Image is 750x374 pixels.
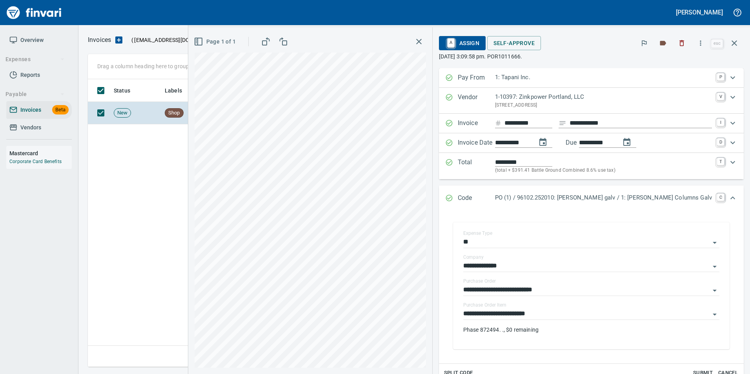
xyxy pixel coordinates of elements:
[495,93,712,102] p: 1-10397: Zinkpower Portland, LLC
[6,66,72,84] a: Reports
[458,138,495,148] p: Invoice Date
[709,261,720,272] button: Open
[709,237,720,248] button: Open
[674,6,725,18] button: [PERSON_NAME]
[711,39,723,48] a: esc
[9,159,62,164] a: Corporate Card Benefits
[635,34,653,52] button: Flag
[458,158,495,174] p: Total
[439,68,744,88] div: Expand
[6,119,72,136] a: Vendors
[654,34,672,52] button: Labels
[20,123,41,133] span: Vendors
[165,109,183,117] span: Shop
[692,34,709,52] button: More
[2,87,68,102] button: Payable
[458,93,495,109] p: Vendor
[439,88,744,114] div: Expand
[493,38,535,48] span: Self-Approve
[717,193,725,201] a: C
[6,31,72,49] a: Overview
[111,35,127,45] button: Upload an Invoice
[165,86,192,95] span: Labels
[195,37,236,47] span: Page 1 of 1
[709,34,744,53] span: Close invoice
[165,86,182,95] span: Labels
[97,62,212,70] p: Drag a column heading here to group the table
[458,73,495,83] p: Pay From
[20,70,40,80] span: Reports
[495,167,712,174] p: (total + $391.41 Battle Ground Combined 8.6% use tax)
[114,109,131,117] span: New
[88,35,111,45] p: Invoices
[463,255,484,260] label: Company
[9,149,72,158] h6: Mastercard
[458,118,495,129] p: Invoice
[709,309,720,320] button: Open
[533,133,552,152] button: change date
[709,285,720,296] button: Open
[192,34,239,49] button: Page 1 of 1
[439,53,744,60] p: [DATE] 3:09:58 pm. POR1011666.
[487,36,541,51] button: Self-Approve
[717,73,725,81] a: P
[88,35,111,45] nav: breadcrumb
[5,54,65,64] span: Expenses
[676,8,723,16] h5: [PERSON_NAME]
[495,193,712,202] p: PO (1) / 96102.252010: [PERSON_NAME] galv / 1: [PERSON_NAME] Columns Galv
[673,34,690,52] button: Discard
[559,119,566,127] svg: Invoice description
[495,102,712,109] p: [STREET_ADDRESS]
[445,36,479,50] span: Assign
[717,93,725,100] a: V
[439,185,744,211] div: Expand
[439,153,744,179] div: Expand
[717,118,725,126] a: I
[717,158,725,165] a: T
[20,105,41,115] span: Invoices
[439,114,744,133] div: Expand
[463,303,506,308] label: Purchase Order Item
[52,105,69,114] span: Beta
[114,86,130,95] span: Status
[5,89,65,99] span: Payable
[114,86,140,95] span: Status
[458,193,495,203] p: Code
[439,133,744,153] div: Expand
[6,101,72,119] a: InvoicesBeta
[127,36,226,44] p: ( )
[463,279,496,284] label: Purchase Order
[20,35,44,45] span: Overview
[495,73,712,82] p: 1: Tapani Inc.
[439,36,486,50] button: AAssign
[617,133,636,152] button: change due date
[463,326,719,334] p: Phase 872494. ., $0 remaining
[5,3,64,22] img: Finvari
[566,138,603,147] p: Due
[717,138,725,146] a: D
[447,38,455,47] a: A
[2,52,68,67] button: Expenses
[495,118,501,128] svg: Invoice number
[463,231,492,236] label: Expense Type
[133,36,224,44] span: [EMAIL_ADDRESS][DOMAIN_NAME]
